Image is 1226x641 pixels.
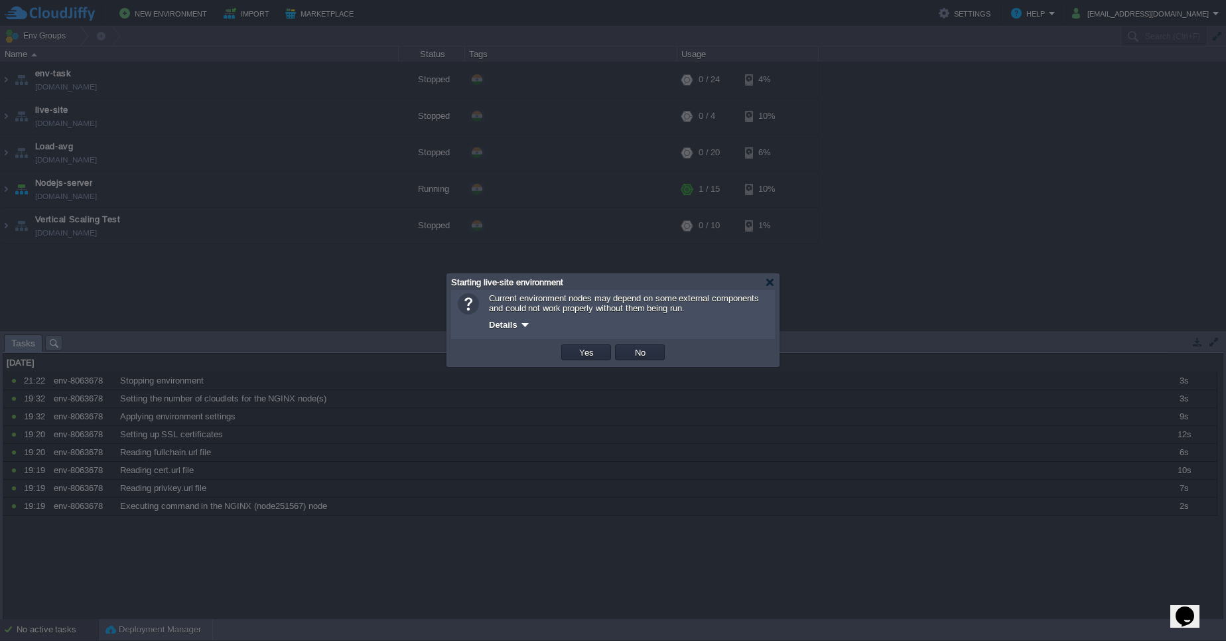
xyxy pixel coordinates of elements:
[1170,588,1213,628] iframe: chat widget
[451,277,563,287] span: Starting live-site environment
[489,320,517,330] span: Details
[631,346,649,358] button: No
[489,293,759,313] span: Current environment nodes may depend on some external components and could not work properly with...
[575,346,598,358] button: Yes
